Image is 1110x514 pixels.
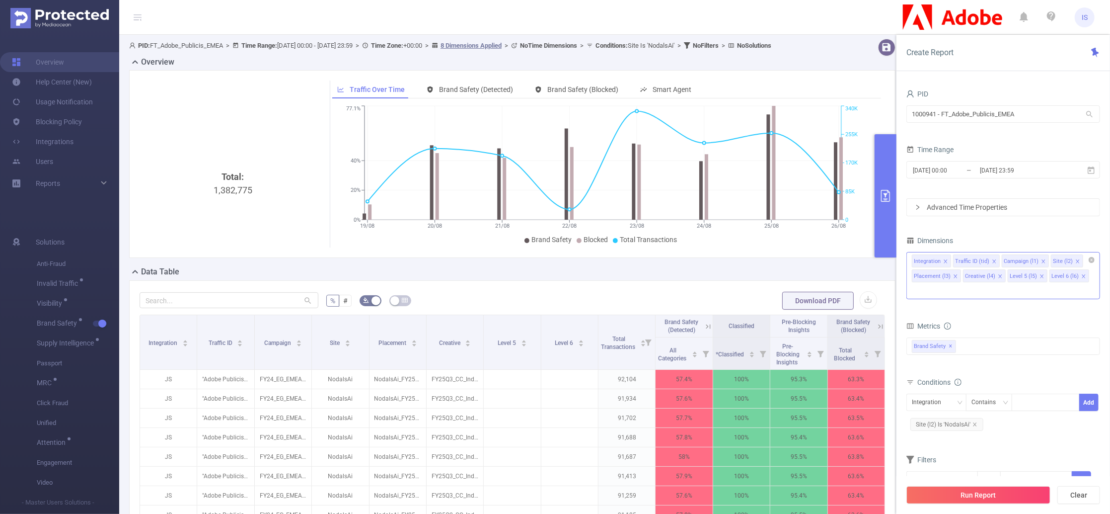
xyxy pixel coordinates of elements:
[427,486,483,505] p: FY25Q3_CC_Individual_CCPro_uk_en_Intropricing-CCI-Explainer_ST_300x250_NA_NA.gif [5519311]
[363,297,369,303] i: icon: bg-colors
[828,467,885,486] p: 63.6%
[371,42,403,49] b: Time Zone:
[598,370,655,389] p: 92,104
[37,379,55,386] span: MRC
[692,353,697,356] i: icon: caret-down
[1039,274,1044,280] i: icon: close
[828,486,885,505] p: 63.4%
[578,339,584,344] div: Sort
[10,8,109,28] img: Protected Media
[37,413,119,433] span: Unified
[713,486,770,505] p: 100%
[427,428,483,447] p: FY25Q3_CC_Individual_CCPro_uk_en_RamishaS-StripeDressCowboyHat-ACQ-V1_AN_300x250_NA_NA.gif [5519325]
[713,447,770,466] p: 100%
[312,428,369,447] p: NodalsAi
[402,297,408,303] i: icon: table
[1075,259,1080,265] i: icon: close
[729,323,754,330] span: Classified
[140,467,197,486] p: JS
[912,255,951,267] li: Integration
[264,340,293,346] span: Campaign
[807,350,813,356] div: Sort
[241,42,277,49] b: Time Range:
[1082,7,1088,27] span: IS
[140,389,197,408] p: JS
[312,409,369,428] p: NodalsAi
[37,300,66,307] span: Visibility
[140,486,197,505] p: JS
[944,323,951,330] i: icon: info-circle
[411,339,417,342] i: icon: caret-up
[520,42,577,49] b: No Time Dimensions
[255,370,311,389] p: FY24_EG_EMEA_Creative_CCM_Acquisition_Buy_4200323233_P36036 [225038]
[255,486,311,505] p: FY24_EG_EMEA_Creative_CCM_Acquisition_Buy_4200323233_P36036 [225038]
[906,322,940,330] span: Metrics
[845,188,855,195] tspan: 85K
[1051,270,1079,283] div: Level 6 (l6)
[641,315,655,369] i: Filter menu
[223,42,232,49] span: >
[209,340,234,346] span: Traffic ID
[312,467,369,486] p: NodalsAi
[337,86,344,93] i: icon: line-chart
[598,467,655,486] p: 91,413
[955,255,989,268] div: Traffic ID (tid)
[502,42,511,49] span: >
[972,422,977,427] i: icon: close
[197,467,254,486] p: "Adobe Publicis Emea Tier 1" [27133]
[914,270,951,283] div: Placement (l3)
[255,447,311,466] p: FY24_EG_EMEA_Creative_CCM_Acquisition_Buy_4200323233_P36036 [225038]
[140,447,197,466] p: JS
[1089,257,1095,263] i: icon: close-circle
[427,409,483,428] p: FY25Q3_CC_Individual_CCPro_uk_en_CCI-Explainer-ACQ-V1_ST_300x250_NA_NA.gif [5519297]
[656,467,712,486] p: 57.9%
[998,274,1003,280] i: icon: close
[37,320,80,327] span: Brand Safety
[411,343,417,345] i: icon: caret-down
[182,339,188,344] div: Sort
[1002,255,1049,267] li: Campaign (l1)
[521,339,527,344] div: Sort
[949,341,953,352] span: ✕
[912,340,956,353] span: Brand Safety
[129,42,138,49] i: icon: user
[640,339,646,342] i: icon: caret-up
[1003,400,1009,407] i: icon: down
[713,389,770,408] p: 100%
[770,428,827,447] p: 95.4%
[37,393,119,413] span: Click Fraud
[12,132,74,152] a: Integrations
[656,486,712,505] p: 57.6%
[713,467,770,486] p: 100%
[770,447,827,466] p: 95.5%
[140,370,197,389] p: JS
[148,340,179,346] span: Integration
[912,394,948,411] div: Integration
[255,389,311,408] p: FY24_EG_EMEA_Creative_CCM_Acquisition_Buy_4200323233_P36036 [225038]
[955,379,962,386] i: icon: info-circle
[906,90,914,98] i: icon: user
[255,428,311,447] p: FY24_EG_EMEA_Creative_CCM_Acquisition_Buy_4200323233_P36036 [225038]
[12,72,92,92] a: Help Center (New)
[770,467,827,486] p: 95.5%
[370,409,426,428] p: NodalsAi_FY25CC_BEH_Audience4_UK_MOB_BAN_300x250_NA_CCIAllApps_ROI_NA [9670844]
[197,486,254,505] p: "Adobe Publicis Emea Tier 1" [27133]
[697,223,712,229] tspan: 24/08
[579,343,584,345] i: icon: caret-down
[427,370,483,389] p: FY25Q3_CC_Individual_CCPro_uk_en_RamishaS-ShoulderMisha-ACQ-V2_AN_300x250_NA_NA.gif [5519320]
[992,259,997,265] i: icon: close
[598,447,655,466] p: 91,687
[776,343,800,366] span: Pre-Blocking Insights
[598,409,655,428] p: 91,702
[1041,259,1046,265] i: icon: close
[917,378,962,386] span: Conditions
[312,370,369,389] p: NodalsAi
[598,389,655,408] p: 91,934
[350,86,405,93] span: Traffic Over Time
[37,353,119,373] span: Passport
[495,223,510,229] tspan: 21/08
[465,343,471,345] i: icon: caret-down
[906,90,928,98] span: PID
[428,223,442,229] tspan: 20/08
[828,409,885,428] p: 63.5%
